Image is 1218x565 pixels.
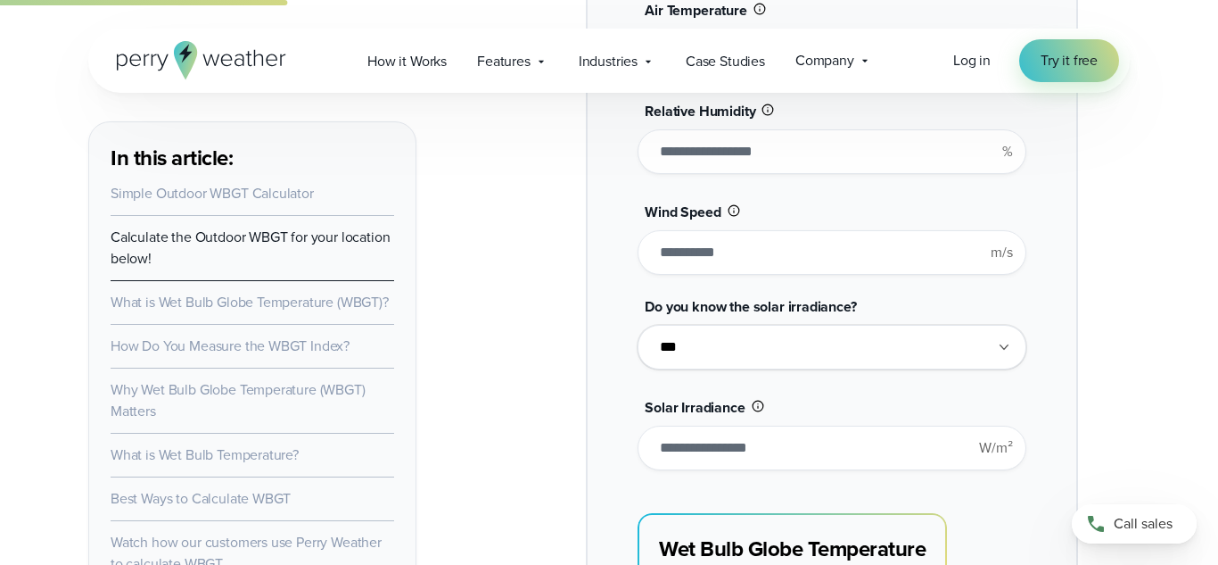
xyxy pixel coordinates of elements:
span: Try it free [1041,50,1098,71]
span: Case Studies [686,51,765,72]
a: Try it free [1019,39,1119,82]
span: Relative Humidity [645,101,755,121]
a: How Do You Measure the WBGT Index? [111,336,350,356]
a: Why Wet Bulb Globe Temperature (WBGT) Matters [111,379,366,421]
a: What is Wet Bulb Temperature? [111,445,299,465]
span: Log in [953,50,991,71]
span: Company [795,50,854,71]
a: Log in [953,50,991,71]
span: Features [477,51,531,72]
h3: In this article: [111,144,394,172]
a: Case Studies [671,43,780,79]
span: Solar Irradiance [645,397,745,418]
a: How it Works [352,43,462,79]
a: Simple Outdoor WBGT Calculator [111,183,314,204]
span: Industries [579,51,638,72]
a: Calculate the Outdoor WBGT for your location below! [111,227,390,269]
a: Call sales [1072,504,1197,544]
span: Wind Speed [645,202,720,222]
span: Do you know the solar irradiance? [645,296,856,317]
span: How it Works [367,51,447,72]
a: Best Ways to Calculate WBGT [111,488,291,509]
a: What is Wet Bulb Globe Temperature (WBGT)? [111,292,389,312]
span: Call sales [1114,513,1173,535]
